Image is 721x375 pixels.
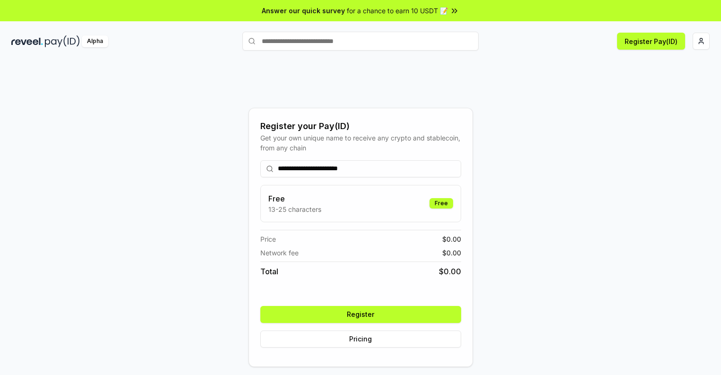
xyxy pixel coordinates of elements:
[11,35,43,47] img: reveel_dark
[439,266,461,277] span: $ 0.00
[268,193,321,204] h3: Free
[260,331,461,348] button: Pricing
[260,248,299,258] span: Network fee
[429,198,453,209] div: Free
[442,248,461,258] span: $ 0.00
[260,234,276,244] span: Price
[260,306,461,323] button: Register
[260,266,278,277] span: Total
[617,33,685,50] button: Register Pay(ID)
[347,6,448,16] span: for a chance to earn 10 USDT 📝
[262,6,345,16] span: Answer our quick survey
[260,133,461,153] div: Get your own unique name to receive any crypto and stablecoin, from any chain
[442,234,461,244] span: $ 0.00
[82,35,108,47] div: Alpha
[260,120,461,133] div: Register your Pay(ID)
[45,35,80,47] img: pay_id
[268,204,321,214] p: 13-25 characters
